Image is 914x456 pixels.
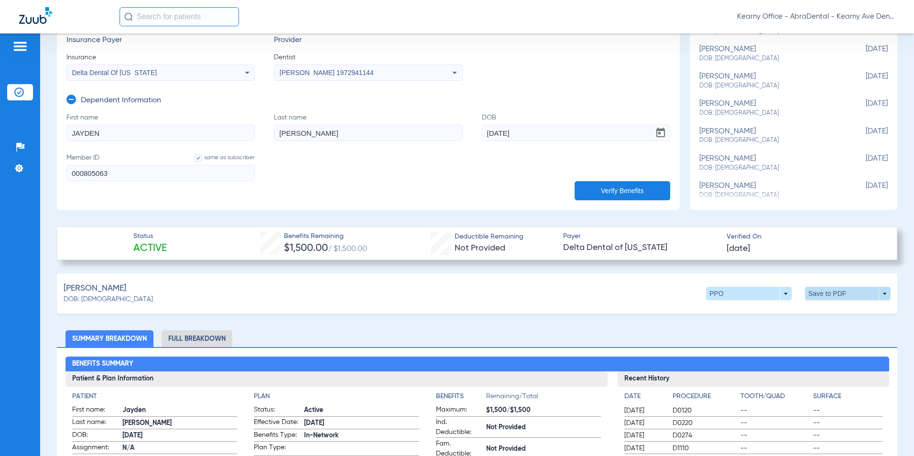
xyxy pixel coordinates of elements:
[72,69,157,76] span: Delta Dental Of [US_STATE]
[699,72,840,90] div: [PERSON_NAME]
[304,431,419,441] span: In-Network
[72,443,119,454] span: Assignment:
[72,405,119,416] span: First name:
[19,7,52,24] img: Zuub Logo
[699,54,840,63] span: DOB: [DEMOGRAPHIC_DATA]
[274,125,462,141] input: Last name
[436,391,486,402] h4: Benefits
[12,41,28,52] img: hamburger-icon
[65,330,153,347] li: Summary Breakdown
[699,45,840,63] div: [PERSON_NAME]
[133,231,167,241] span: Status
[122,431,238,441] span: [DATE]
[866,410,914,456] iframe: Chat Widget
[185,153,255,163] label: same as subscriber
[65,371,608,387] h3: Patient & Plan Information
[699,164,840,173] span: DOB: [DEMOGRAPHIC_DATA]
[254,443,301,456] span: Plan Type:
[328,245,367,253] span: / $1,500.00
[624,391,664,405] app-breakdown-title: Date
[455,232,523,242] span: Deductible Remaining
[673,391,737,405] app-breakdown-title: Procedure
[624,406,664,415] span: [DATE]
[254,417,301,429] span: Effective Date:
[699,154,840,172] div: [PERSON_NAME]
[274,113,462,141] label: Last name
[486,391,601,405] span: Remaining/Total
[274,36,462,45] h3: Provider
[699,82,840,90] span: DOB: [DEMOGRAPHIC_DATA]
[436,391,486,405] app-breakdown-title: Benefits
[72,417,119,429] span: Last name:
[122,405,238,415] span: Jayden
[66,113,255,141] label: First name
[122,443,238,453] span: N/A
[624,444,664,453] span: [DATE]
[482,113,670,141] label: DOB
[740,444,810,453] span: --
[304,405,419,415] span: Active
[436,405,483,416] span: Maximum:
[624,431,664,440] span: [DATE]
[66,53,255,62] span: Insurance
[120,7,239,26] input: Search for patients
[673,418,737,428] span: D0220
[740,418,810,428] span: --
[254,430,301,442] span: Benefits Type:
[813,406,882,415] span: --
[740,406,810,415] span: --
[122,418,238,428] span: [PERSON_NAME]
[72,391,238,402] h4: Patient
[840,99,888,117] span: [DATE]
[66,165,255,181] input: Member IDsame as subscriber
[727,243,750,255] span: [DATE]
[651,123,670,142] button: Open calendar
[575,181,670,200] button: Verify Benefits
[840,72,888,90] span: [DATE]
[673,406,737,415] span: D0120
[840,154,888,172] span: [DATE]
[740,391,810,402] h4: Tooth/Quad
[133,242,167,255] span: Active
[840,127,888,145] span: [DATE]
[624,418,664,428] span: [DATE]
[72,430,119,442] span: DOB:
[673,431,737,440] span: D0274
[840,182,888,199] span: [DATE]
[813,418,882,428] span: --
[624,391,664,402] h4: Date
[813,391,882,405] app-breakdown-title: Surface
[563,231,718,241] span: Payer
[699,109,840,118] span: DOB: [DEMOGRAPHIC_DATA]
[699,136,840,145] span: DOB: [DEMOGRAPHIC_DATA]
[66,153,255,181] label: Member ID
[673,444,737,453] span: D1110
[699,127,840,145] div: [PERSON_NAME]
[699,99,840,117] div: [PERSON_NAME]
[64,282,126,294] span: [PERSON_NAME]
[284,231,367,241] span: Benefits Remaining
[486,405,601,415] span: $1,500/$1,500
[805,287,891,300] button: Save to PDF
[284,243,328,253] span: $1,500.00
[66,125,255,141] input: First name
[618,371,889,387] h3: Recent History
[254,391,419,402] h4: Plan
[706,287,792,300] button: PPO
[65,357,889,372] h2: Benefits Summary
[813,444,882,453] span: --
[737,12,895,22] span: Kearny Office - AbraDental - Kearny Ave Dental, LLC - Kearny General
[436,417,483,437] span: Ind. Deductible:
[727,232,882,242] span: Verified On
[673,391,737,402] h4: Procedure
[162,330,232,347] li: Full Breakdown
[563,242,718,254] span: Delta Dental of [US_STATE]
[280,69,374,76] span: [PERSON_NAME] 1972941144
[81,96,161,106] h3: Dependent Information
[813,391,882,402] h4: Surface
[840,45,888,63] span: [DATE]
[740,391,810,405] app-breakdown-title: Tooth/Quad
[699,182,840,199] div: [PERSON_NAME]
